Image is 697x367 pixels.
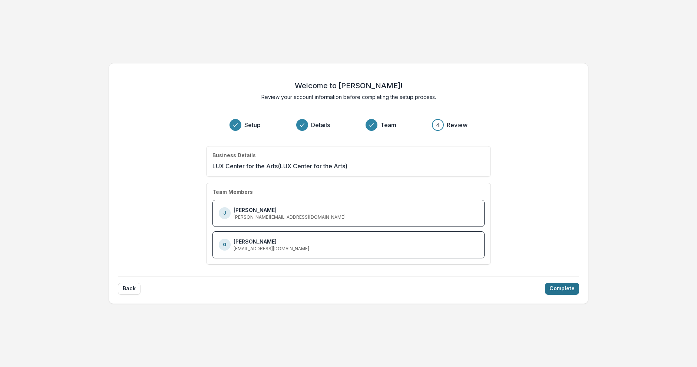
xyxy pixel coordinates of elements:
[234,214,346,221] p: [PERSON_NAME][EMAIL_ADDRESS][DOMAIN_NAME]
[223,241,227,248] p: G
[229,119,468,131] div: Progress
[234,206,277,214] p: [PERSON_NAME]
[447,120,468,129] h3: Review
[436,120,440,129] div: 4
[295,81,403,90] h2: Welcome to [PERSON_NAME]!
[244,120,261,129] h3: Setup
[234,245,309,252] p: [EMAIL_ADDRESS][DOMAIN_NAME]
[212,152,256,159] h4: Business Details
[311,120,330,129] h3: Details
[223,210,226,216] p: J
[212,189,253,195] h4: Team Members
[118,283,141,295] button: Back
[261,93,436,101] p: Review your account information before completing the setup process.
[380,120,396,129] h3: Team
[545,283,579,295] button: Complete
[234,238,277,245] p: [PERSON_NAME]
[212,162,347,171] p: LUX Center for the Arts (LUX Center for the Arts)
